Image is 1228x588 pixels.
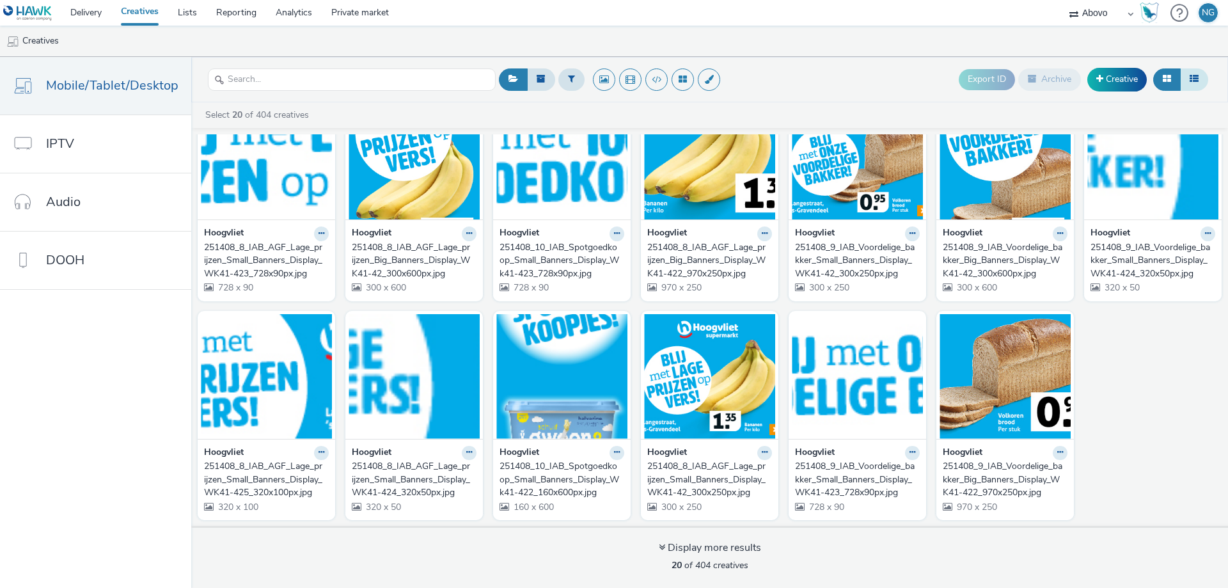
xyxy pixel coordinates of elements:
[208,68,496,91] input: Search...
[795,460,920,499] a: 251408_9_IAB_Voordelige_bakker_Small_Banners_Display_WK41-423_728x90px.jpg
[1180,68,1208,90] button: Table
[940,95,1071,219] img: 251408_9_IAB_Voordelige_bakker_Big_Banners_Display_WK41-42_300x600px.jpg visual
[349,95,480,219] img: 251408_8_IAB_AGF_Lage_prijzen_Big_Banners_Display_WK41-42_300x600px.jpg visual
[660,501,702,513] span: 300 x 250
[660,282,702,294] span: 970 x 250
[647,241,767,280] div: 251408_8_IAB_AGF_Lage_prijzen_Big_Banners_Display_WK41-422_970x250px.jpg
[352,460,471,499] div: 251408_8_IAB_AGF_Lage_prijzen_Small_Banners_Display_WK41-424_320x50px.jpg
[352,460,476,499] a: 251408_8_IAB_AGF_Lage_prijzen_Small_Banners_Display_WK41-424_320x50px.jpg
[500,241,624,280] a: 251408_10_IAB_Spotgoedkoop_Small_Banners_Display_Wk41-423_728x90px.jpg
[500,460,624,499] a: 251408_10_IAB_Spotgoedkoop_Small_Banners_Display_Wk41-422_160x600px.jpg
[204,241,329,280] a: 251408_8_IAB_AGF_Lage_prijzen_Small_Banners_Display_WK41-423_728x90px.jpg
[943,241,1062,280] div: 251408_9_IAB_Voordelige_bakker_Big_Banners_Display_WK41-42_300x600px.jpg
[512,501,554,513] span: 160 x 600
[1090,241,1215,280] a: 251408_9_IAB_Voordelige_bakker_Small_Banners_Display_WK41-424_320x50px.jpg
[512,282,549,294] span: 728 x 90
[204,109,314,121] a: Select of 404 creatives
[204,241,324,280] div: 251408_8_IAB_AGF_Lage_prijzen_Small_Banners_Display_WK41-423_728x90px.jpg
[6,35,19,48] img: mobile
[792,314,923,439] img: 251408_9_IAB_Voordelige_bakker_Small_Banners_Display_WK41-423_728x90px.jpg visual
[943,226,982,241] strong: Hoogvliet
[943,460,1062,499] div: 251408_9_IAB_Voordelige_bakker_Big_Banners_Display_WK41-422_970x250px.jpg
[352,226,391,241] strong: Hoogvliet
[201,95,332,219] img: 251408_8_IAB_AGF_Lage_prijzen_Small_Banners_Display_WK41-423_728x90px.jpg visual
[956,501,997,513] span: 970 x 250
[808,282,849,294] span: 300 x 250
[792,95,923,219] img: 251408_9_IAB_Voordelige_bakker_Small_Banners_Display_WK41-42_300x250px.jpg visual
[232,109,242,121] strong: 20
[943,241,1067,280] a: 251408_9_IAB_Voordelige_bakker_Big_Banners_Display_WK41-42_300x600px.jpg
[365,282,406,294] span: 300 x 600
[3,5,52,21] img: undefined Logo
[352,241,476,280] a: 251408_8_IAB_AGF_Lage_prijzen_Big_Banners_Display_WK41-42_300x600px.jpg
[1140,3,1164,23] a: Hawk Academy
[496,95,627,219] img: 251408_10_IAB_Spotgoedkoop_Small_Banners_Display_Wk41-423_728x90px.jpg visual
[795,241,920,280] a: 251408_9_IAB_Voordelige_bakker_Small_Banners_Display_WK41-42_300x250px.jpg
[795,446,835,461] strong: Hoogvliet
[647,460,767,499] div: 251408_8_IAB_AGF_Lage_prijzen_Small_Banners_Display_WK41-42_300x250px.jpg
[46,76,178,95] span: Mobile/Tablet/Desktop
[204,226,244,241] strong: Hoogvliet
[647,226,687,241] strong: Hoogvliet
[204,446,244,461] strong: Hoogvliet
[46,193,81,211] span: Audio
[349,314,480,439] img: 251408_8_IAB_AGF_Lage_prijzen_Small_Banners_Display_WK41-424_320x50px.jpg visual
[795,241,915,280] div: 251408_9_IAB_Voordelige_bakker_Small_Banners_Display_WK41-42_300x250px.jpg
[672,559,748,571] span: of 404 creatives
[1140,3,1159,23] img: Hawk Academy
[647,460,772,499] a: 251408_8_IAB_AGF_Lage_prijzen_Small_Banners_Display_WK41-42_300x250px.jpg
[956,282,997,294] span: 300 x 600
[500,226,539,241] strong: Hoogvliet
[943,446,982,461] strong: Hoogvliet
[943,460,1067,499] a: 251408_9_IAB_Voordelige_bakker_Big_Banners_Display_WK41-422_970x250px.jpg
[795,460,915,499] div: 251408_9_IAB_Voordelige_bakker_Small_Banners_Display_WK41-423_728x90px.jpg
[352,446,391,461] strong: Hoogvliet
[46,251,84,269] span: DOOH
[204,460,324,499] div: 251408_8_IAB_AGF_Lage_prijzen_Small_Banners_Display_WK41-425_320x100px.jpg
[496,314,627,439] img: 251408_10_IAB_Spotgoedkoop_Small_Banners_Display_Wk41-422_160x600px.jpg visual
[352,241,471,280] div: 251408_8_IAB_AGF_Lage_prijzen_Big_Banners_Display_WK41-42_300x600px.jpg
[959,69,1015,90] button: Export ID
[1087,95,1218,219] img: 251408_9_IAB_Voordelige_bakker_Small_Banners_Display_WK41-424_320x50px.jpg visual
[204,460,329,499] a: 251408_8_IAB_AGF_Lage_prijzen_Small_Banners_Display_WK41-425_320x100px.jpg
[500,241,619,280] div: 251408_10_IAB_Spotgoedkoop_Small_Banners_Display_Wk41-423_728x90px.jpg
[500,446,539,461] strong: Hoogvliet
[1018,68,1081,90] button: Archive
[940,314,1071,439] img: 251408_9_IAB_Voordelige_bakker_Big_Banners_Display_WK41-422_970x250px.jpg visual
[795,226,835,241] strong: Hoogvliet
[644,314,775,439] img: 251408_8_IAB_AGF_Lage_prijzen_Small_Banners_Display_WK41-42_300x250px.jpg visual
[1153,68,1181,90] button: Grid
[365,501,401,513] span: 320 x 50
[1090,241,1210,280] div: 251408_9_IAB_Voordelige_bakker_Small_Banners_Display_WK41-424_320x50px.jpg
[1087,68,1147,91] a: Creative
[647,446,687,461] strong: Hoogvliet
[672,559,682,571] strong: 20
[201,314,332,439] img: 251408_8_IAB_AGF_Lage_prijzen_Small_Banners_Display_WK41-425_320x100px.jpg visual
[1103,282,1140,294] span: 320 x 50
[1202,3,1215,22] div: NG
[1090,226,1130,241] strong: Hoogvliet
[217,282,253,294] span: 728 x 90
[500,460,619,499] div: 251408_10_IAB_Spotgoedkoop_Small_Banners_Display_Wk41-422_160x600px.jpg
[644,95,775,219] img: 251408_8_IAB_AGF_Lage_prijzen_Big_Banners_Display_WK41-422_970x250px.jpg visual
[46,134,74,153] span: IPTV
[659,541,761,555] div: Display more results
[217,501,258,513] span: 320 x 100
[647,241,772,280] a: 251408_8_IAB_AGF_Lage_prijzen_Big_Banners_Display_WK41-422_970x250px.jpg
[808,501,844,513] span: 728 x 90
